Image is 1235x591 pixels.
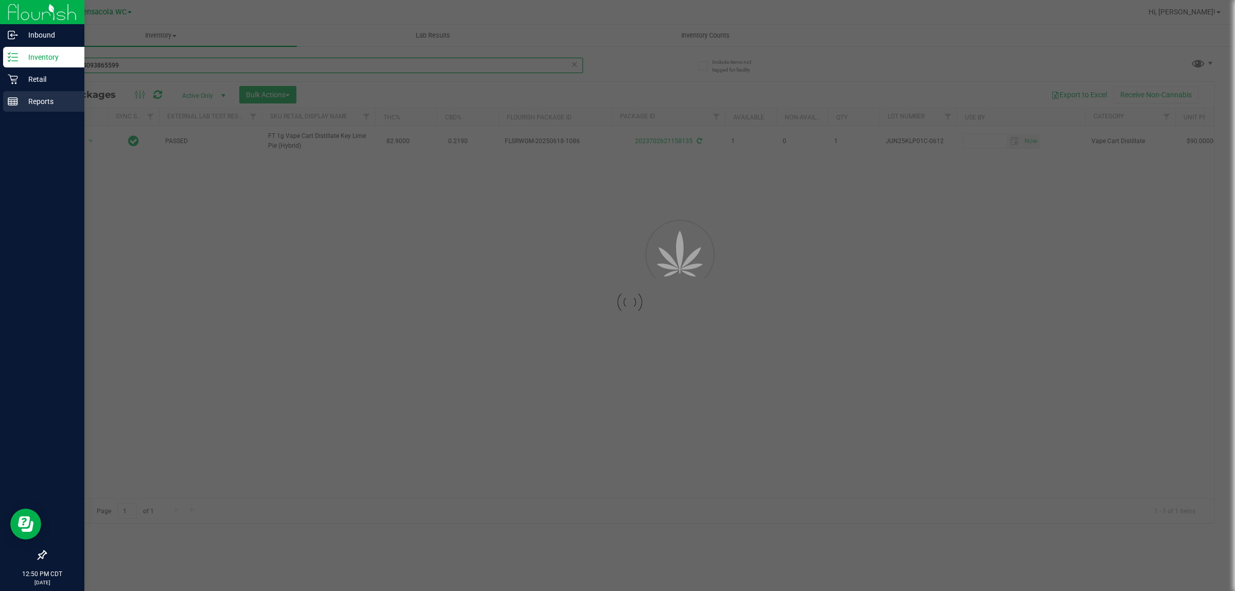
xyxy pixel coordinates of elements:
[8,52,18,62] inline-svg: Inventory
[5,579,80,586] p: [DATE]
[18,51,80,63] p: Inventory
[8,96,18,107] inline-svg: Reports
[18,29,80,41] p: Inbound
[18,73,80,85] p: Retail
[10,509,41,540] iframe: Resource center
[8,30,18,40] inline-svg: Inbound
[5,569,80,579] p: 12:50 PM CDT
[8,74,18,84] inline-svg: Retail
[18,95,80,108] p: Reports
